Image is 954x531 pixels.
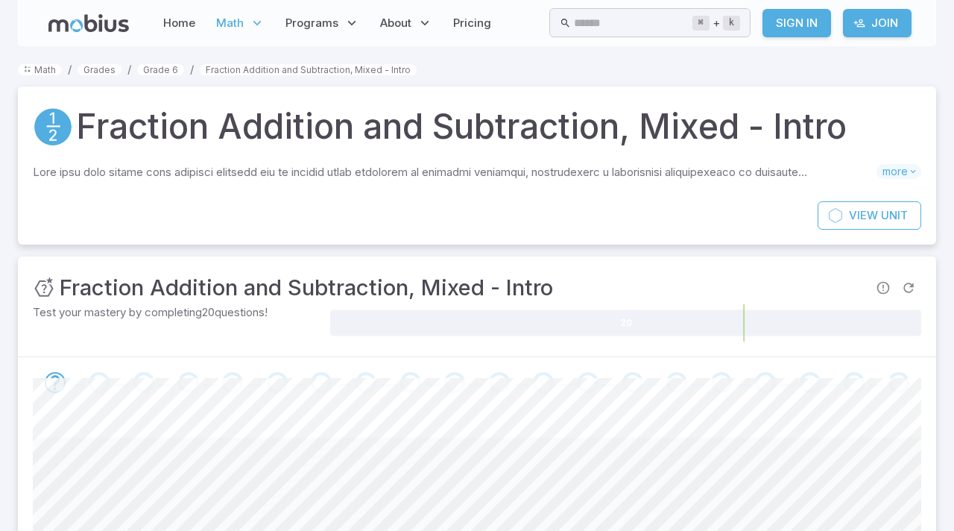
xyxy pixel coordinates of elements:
[533,372,554,393] div: Go to the next question
[843,9,912,37] a: Join
[818,201,921,230] a: ViewUnit
[45,372,66,393] div: Go to the next question
[133,372,154,393] div: Go to the next question
[33,304,327,321] p: Test your mastery by completing 20 questions!
[400,372,421,393] div: Go to the next question
[190,61,194,78] li: /
[78,64,121,75] a: Grades
[844,372,865,393] div: Go to the next question
[285,15,338,31] span: Programs
[178,372,199,393] div: Go to the next question
[711,372,732,393] div: Go to the next question
[881,207,908,224] span: Unit
[849,207,878,224] span: View
[127,61,131,78] li: /
[489,372,510,393] div: Go to the next question
[380,15,411,31] span: About
[356,372,376,393] div: Go to the next question
[311,372,332,393] div: Go to the next question
[762,9,831,37] a: Sign In
[896,275,921,301] span: Refresh Question
[137,64,184,75] a: Grade 6
[222,372,243,393] div: Go to the next question
[578,372,598,393] div: Go to the next question
[666,372,687,393] div: Go to the next question
[692,14,740,32] div: +
[200,64,417,75] a: Fraction Addition and Subtraction, Mixed - Intro
[692,16,710,31] kbd: ⌘
[76,101,847,152] h1: Fraction Addition and Subtraction, Mixed - Intro
[267,372,288,393] div: Go to the next question
[444,372,465,393] div: Go to the next question
[68,61,72,78] li: /
[622,372,643,393] div: Go to the next question
[449,6,496,40] a: Pricing
[723,16,740,31] kbd: k
[159,6,200,40] a: Home
[800,372,821,393] div: Go to the next question
[755,372,776,393] div: Go to the next question
[888,372,909,393] div: Go to the next question
[60,271,553,304] h3: Fraction Addition and Subtraction, Mixed - Intro
[18,64,62,75] a: Math
[33,164,876,180] p: Lore ipsu dolo sitame cons adipisci elitsedd eiu te incidid utlab etdolorem al enimadmi veniamqui...
[89,372,110,393] div: Go to the next question
[18,61,936,78] nav: breadcrumb
[33,107,73,147] a: Fractions/Decimals
[871,275,896,301] span: Report an issue with the question
[216,15,244,31] span: Math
